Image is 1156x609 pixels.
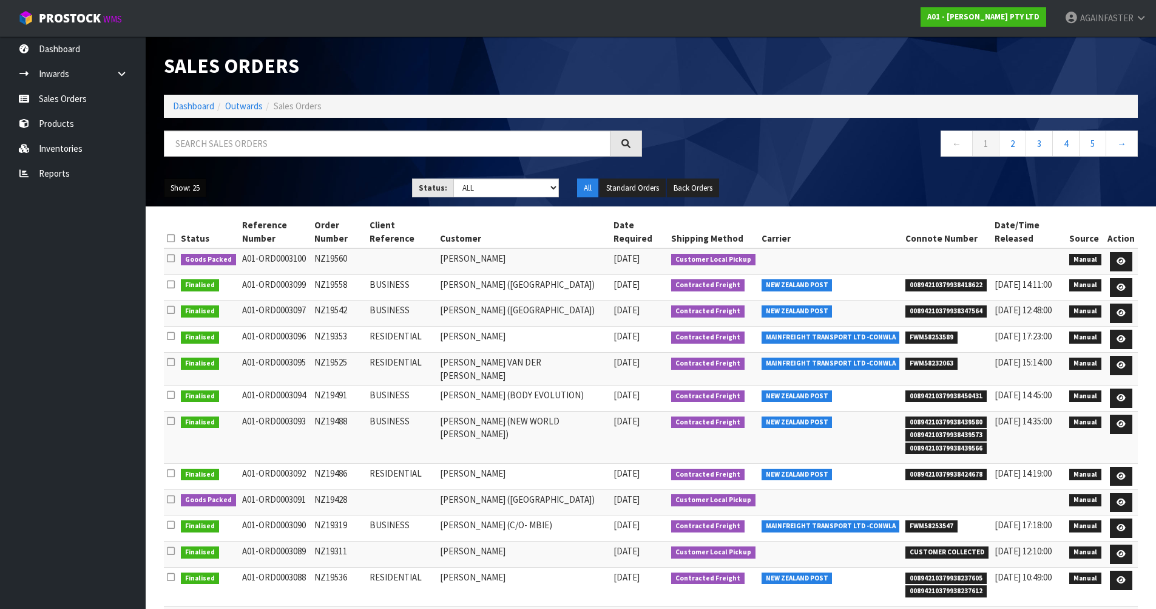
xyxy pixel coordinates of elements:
[671,332,745,344] span: Contracted Freight
[311,327,367,353] td: NZ19353
[311,301,367,327] td: NZ19542
[181,573,219,585] span: Finalised
[905,279,987,291] span: 00894210379938418622
[239,248,312,274] td: A01-ORD0003100
[762,305,833,318] span: NEW ZEALAND POST
[995,519,1052,531] span: [DATE] 17:18:00
[181,254,236,266] span: Goods Packed
[311,353,367,386] td: NZ19525
[1106,131,1138,157] a: →
[995,545,1052,557] span: [DATE] 12:10:00
[181,494,236,506] span: Goods Packed
[613,571,640,583] span: [DATE]
[613,494,640,505] span: [DATE]
[164,55,642,77] h1: Sales Orders
[239,515,312,542] td: A01-ORD0003090
[1069,358,1101,370] span: Manual
[437,248,610,274] td: [PERSON_NAME]
[660,131,1138,160] nav: Page navigation
[367,216,436,248] th: Client Reference
[367,327,436,353] td: RESIDENTIAL
[759,216,903,248] th: Carrier
[181,546,219,559] span: Finalised
[668,216,759,248] th: Shipping Method
[367,301,436,327] td: BUSINESS
[1069,494,1101,506] span: Manual
[905,443,987,455] span: 00894210379938439566
[239,542,312,568] td: A01-ORD0003089
[613,356,640,368] span: [DATE]
[1069,417,1101,429] span: Manual
[239,216,312,248] th: Reference Number
[1069,573,1101,585] span: Manual
[311,568,367,607] td: NZ19536
[367,274,436,301] td: BUSINESS
[274,100,322,112] span: Sales Orders
[995,304,1052,316] span: [DATE] 12:48:00
[1069,332,1101,344] span: Manual
[995,356,1052,368] span: [DATE] 15:14:00
[181,520,219,532] span: Finalised
[671,305,745,318] span: Contracted Freight
[671,358,745,370] span: Contracted Freight
[1080,12,1134,24] span: AGAINFASTER
[762,358,900,370] span: MAINFREIGHT TRANSPORT LTD -CONWLA
[39,10,101,26] span: ProStock
[667,179,719,198] button: Back Orders
[225,100,263,112] a: Outwards
[239,412,312,464] td: A01-ORD0003093
[181,390,219,403] span: Finalised
[367,386,436,412] td: BUSINESS
[613,279,640,290] span: [DATE]
[995,571,1052,583] span: [DATE] 10:49:00
[367,463,436,489] td: RESIDENTIAL
[600,179,666,198] button: Standard Orders
[437,463,610,489] td: [PERSON_NAME]
[437,489,610,515] td: [PERSON_NAME] ([GEOGRAPHIC_DATA])
[239,463,312,489] td: A01-ORD0003092
[902,216,992,248] th: Connote Number
[577,179,598,198] button: All
[311,515,367,542] td: NZ19319
[1069,469,1101,481] span: Manual
[1066,216,1104,248] th: Source
[671,573,745,585] span: Contracted Freight
[995,415,1052,427] span: [DATE] 14:35:00
[941,131,973,157] a: ←
[762,279,833,291] span: NEW ZEALAND POST
[671,417,745,429] span: Contracted Freight
[239,568,312,607] td: A01-ORD0003088
[905,417,987,429] span: 00894210379938439580
[311,248,367,274] td: NZ19560
[671,520,745,532] span: Contracted Freight
[164,131,610,157] input: Search sales orders
[1104,216,1138,248] th: Action
[671,254,755,266] span: Customer Local Pickup
[437,386,610,412] td: [PERSON_NAME] (BODY EVOLUTION)
[311,542,367,568] td: NZ19311
[437,515,610,542] td: [PERSON_NAME] (C/O- MBIE)
[905,332,958,344] span: FWM58253589
[1069,305,1101,318] span: Manual
[178,216,239,248] th: Status
[613,415,640,427] span: [DATE]
[311,463,367,489] td: NZ19486
[181,332,219,344] span: Finalised
[367,568,436,607] td: RESIDENTIAL
[671,390,745,403] span: Contracted Freight
[437,301,610,327] td: [PERSON_NAME] ([GEOGRAPHIC_DATA])
[239,274,312,301] td: A01-ORD0003099
[1079,131,1106,157] a: 5
[1069,390,1101,403] span: Manual
[613,253,640,264] span: [DATE]
[905,429,987,441] span: 00894210379938439573
[905,358,958,370] span: FWM58232063
[762,573,833,585] span: NEW ZEALAND POST
[671,469,745,481] span: Contracted Freight
[671,546,755,559] span: Customer Local Pickup
[181,279,219,291] span: Finalised
[995,389,1052,401] span: [DATE] 14:45:00
[239,327,312,353] td: A01-ORD0003096
[181,469,219,481] span: Finalised
[1052,131,1080,157] a: 4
